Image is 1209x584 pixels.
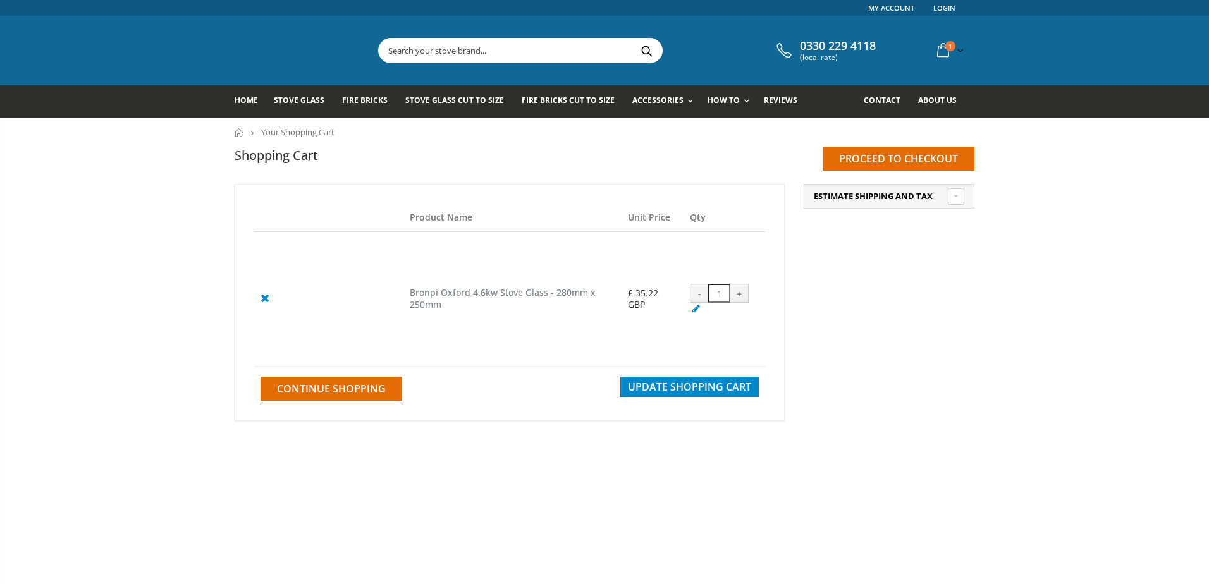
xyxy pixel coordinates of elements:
span: About us [918,95,957,106]
a: 0330 229 4118 (local rate) [773,39,876,62]
span: 0330 229 4118 [800,39,876,53]
span: Fire Bricks Cut To Size [522,95,615,106]
span: Continue Shopping [277,382,386,396]
a: Bronpi Oxford 4.6kw Stove Glass - 280mm x 250mm [410,286,596,310]
a: Continue Shopping [261,377,402,401]
a: Home [235,128,244,137]
a: 1 [932,38,966,63]
span: Stove Glass [274,95,324,106]
span: Fire Bricks [342,95,388,106]
a: Fire Bricks [342,85,397,118]
a: Contact [864,85,910,118]
a: About us [918,85,966,118]
span: £ 35.22 GBP [628,287,658,310]
a: Fire Bricks Cut To Size [522,85,624,118]
th: Qty [684,204,765,232]
span: Contact [864,95,900,106]
button: Update Shopping Cart [620,377,759,397]
div: - [690,284,709,303]
h1: Shopping Cart [235,147,318,164]
a: Stove Glass Cut To Size [405,85,513,118]
span: Update Shopping Cart [628,380,751,394]
th: Unit Price [622,204,684,232]
span: Accessories [632,95,684,106]
div: + [730,284,749,303]
span: How To [708,95,740,106]
input: Proceed to checkout [823,147,974,171]
span: Reviews [764,95,797,106]
a: Home [235,85,267,118]
span: 1 [945,41,955,51]
a: How To [708,85,756,118]
span: Your Shopping Cart [261,126,334,138]
a: Estimate Shipping and Tax [814,191,964,202]
span: (local rate) [800,53,876,62]
th: Product Name [403,204,622,232]
a: Reviews [764,85,807,118]
button: Search [632,39,661,63]
span: Stove Glass Cut To Size [405,95,503,106]
span: Home [235,95,258,106]
a: Stove Glass [274,85,334,118]
input: Search your stove brand... [379,39,804,63]
a: Accessories [632,85,699,118]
